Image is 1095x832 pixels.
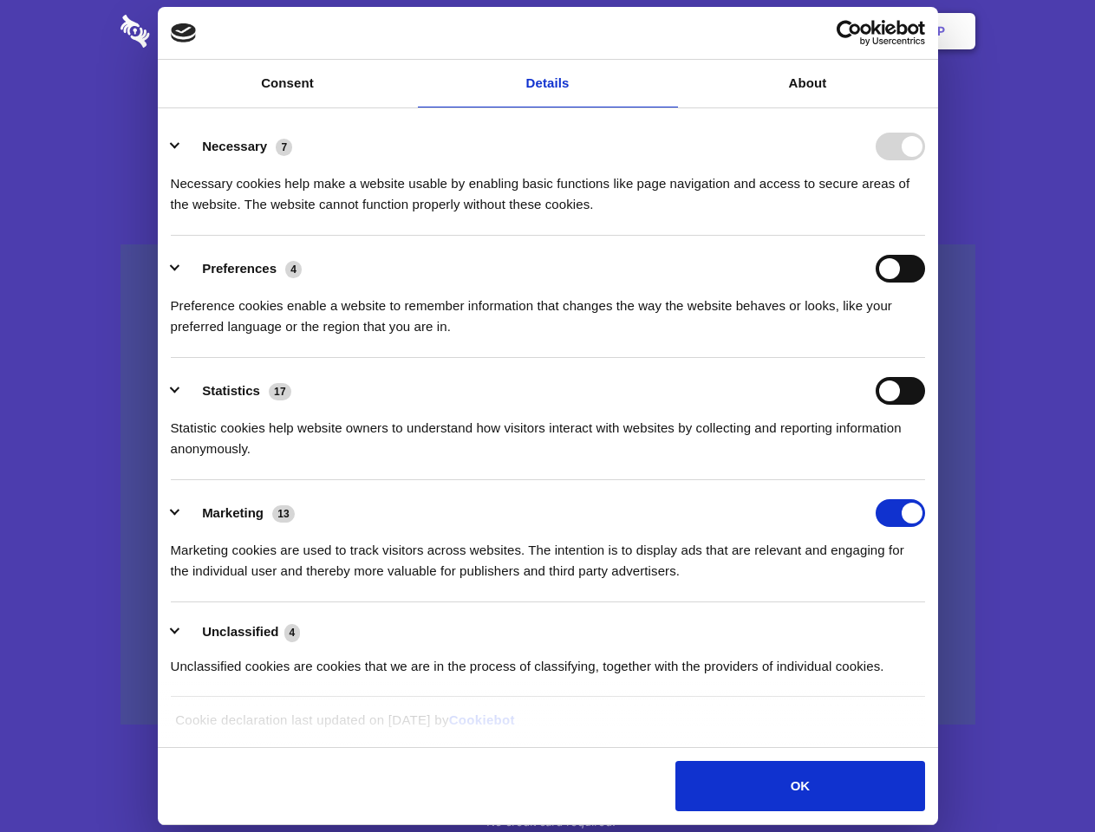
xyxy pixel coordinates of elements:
div: Marketing cookies are used to track visitors across websites. The intention is to display ads tha... [171,527,925,582]
div: Necessary cookies help make a website usable by enabling basic functions like page navigation and... [171,160,925,215]
a: Cookiebot [449,712,515,727]
span: 17 [269,383,291,400]
div: Cookie declaration last updated on [DATE] by [162,710,933,744]
span: 4 [284,624,301,641]
h1: Eliminate Slack Data Loss. [121,78,975,140]
button: Preferences (4) [171,255,313,283]
span: 4 [285,261,302,278]
button: Statistics (17) [171,377,303,405]
button: OK [675,761,924,811]
span: 7 [276,139,292,156]
div: Statistic cookies help website owners to understand how visitors interact with websites by collec... [171,405,925,459]
a: Consent [158,60,418,107]
div: Unclassified cookies are cookies that we are in the process of classifying, together with the pro... [171,643,925,677]
span: 13 [272,505,295,523]
button: Marketing (13) [171,499,306,527]
a: Usercentrics Cookiebot - opens in a new window [773,20,925,46]
img: logo [171,23,197,42]
h4: Auto-redaction of sensitive data, encrypted data sharing and self-destructing private chats. Shar... [121,158,975,215]
label: Necessary [202,139,267,153]
label: Statistics [202,383,260,398]
a: Details [418,60,678,107]
button: Unclassified (4) [171,621,311,643]
iframe: Drift Widget Chat Controller [1008,745,1074,811]
button: Necessary (7) [171,133,303,160]
label: Marketing [202,505,264,520]
a: Contact [703,4,783,58]
div: Preference cookies enable a website to remember information that changes the way the website beha... [171,283,925,337]
a: Wistia video thumbnail [121,244,975,725]
label: Preferences [202,261,277,276]
a: About [678,60,938,107]
img: logo-wordmark-white-trans-d4663122ce5f474addd5e946df7df03e33cb6a1c49d2221995e7729f52c070b2.svg [121,15,269,48]
a: Login [786,4,862,58]
a: Pricing [509,4,584,58]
